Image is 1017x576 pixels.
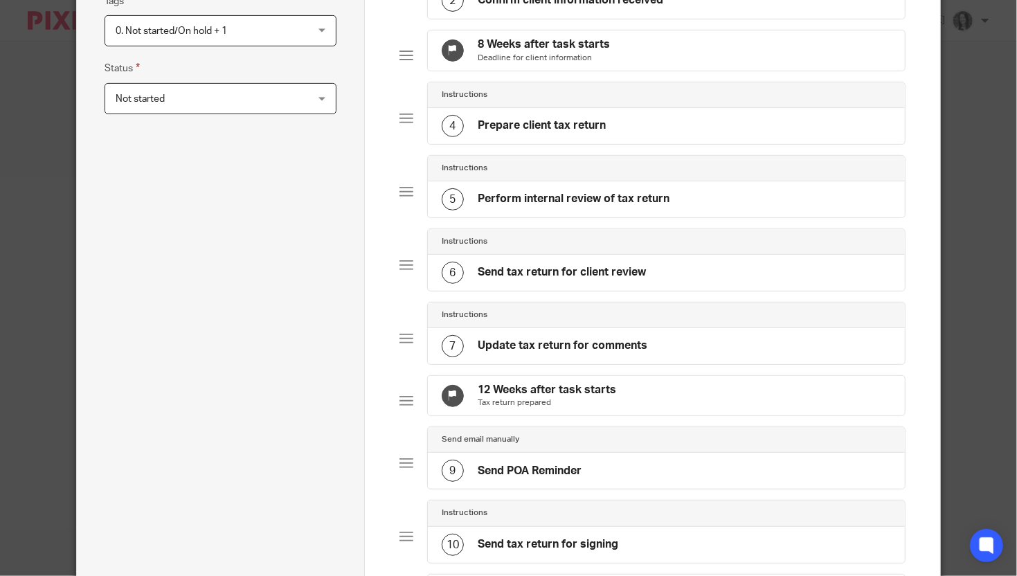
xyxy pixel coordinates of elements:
[478,339,647,353] h4: Update tax return for comments
[442,534,464,556] div: 10
[478,265,646,280] h4: Send tax return for client review
[442,460,464,482] div: 9
[478,118,606,133] h4: Prepare client tax return
[478,537,618,552] h4: Send tax return for signing
[442,188,464,210] div: 5
[478,192,669,206] h4: Perform internal review of tax return
[116,94,165,104] span: Not started
[105,60,140,76] label: Status
[478,37,610,52] h4: 8 Weeks after task starts
[478,53,610,64] p: Deadline for client information
[442,434,519,445] h4: Send email manually
[442,262,464,284] div: 6
[442,507,487,519] h4: Instructions
[442,335,464,357] div: 7
[478,464,582,478] h4: Send POA Reminder
[442,115,464,137] div: 4
[442,309,487,321] h4: Instructions
[442,163,487,174] h4: Instructions
[478,397,616,408] p: Tax return prepared
[442,236,487,247] h4: Instructions
[442,89,487,100] h4: Instructions
[478,383,616,397] h4: 12 Weeks after task starts
[116,26,227,36] span: 0. Not started/On hold + 1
